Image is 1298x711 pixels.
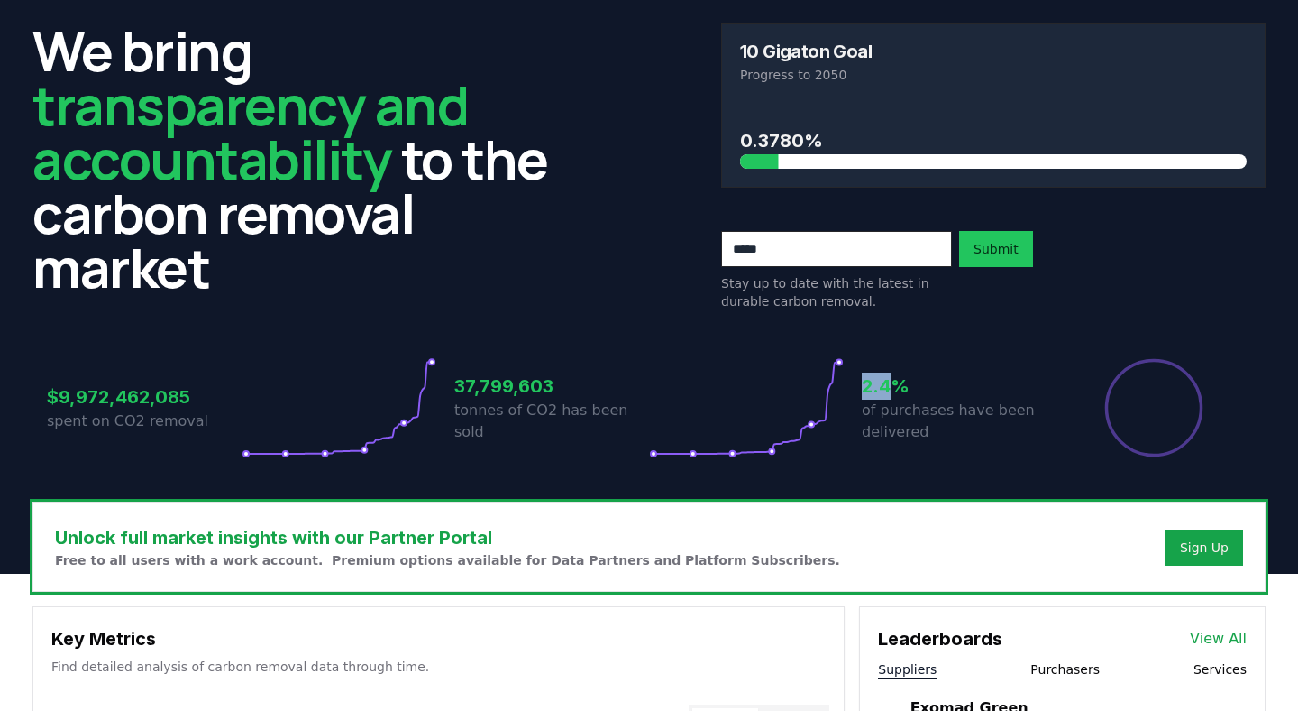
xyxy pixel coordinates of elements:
p: Stay up to date with the latest in durable carbon removal. [721,274,952,310]
button: Services [1193,660,1247,679]
span: transparency and accountability [32,68,468,196]
a: Sign Up [1180,539,1229,557]
p: of purchases have been delivered [862,400,1056,443]
h3: $9,972,462,085 [47,383,242,411]
h3: 0.3780% [740,127,1247,154]
p: Progress to 2050 [740,66,1247,84]
button: Sign Up [1165,530,1243,566]
h3: 37,799,603 [454,373,649,400]
button: Submit [959,231,1033,267]
p: Free to all users with a work account. Premium options available for Data Partners and Platform S... [55,551,840,569]
h3: Key Metrics [51,625,826,652]
button: Suppliers [878,660,937,679]
h3: Leaderboards [878,625,1002,652]
h2: We bring to the carbon removal market [32,23,577,294]
h3: Unlock full market insights with our Partner Portal [55,524,840,551]
h3: 2.4% [862,373,1056,400]
h3: 10 Gigaton Goal [740,42,872,60]
p: tonnes of CO2 has been sold [454,400,649,443]
p: Find detailed analysis of carbon removal data through time. [51,658,826,676]
div: Percentage of sales delivered [1103,357,1204,458]
button: Purchasers [1030,660,1100,679]
a: View All [1190,628,1247,650]
p: spent on CO2 removal [47,411,242,432]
